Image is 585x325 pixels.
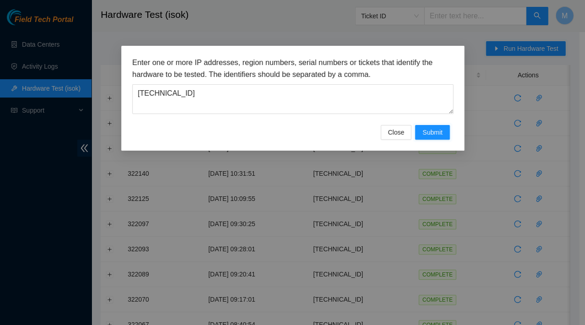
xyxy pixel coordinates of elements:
[387,127,404,137] span: Close
[132,84,453,114] textarea: [TECHNICAL_ID]
[380,125,411,140] button: Close
[415,125,450,140] button: Submit
[422,127,442,137] span: Submit
[132,57,453,80] h3: Enter one or more IP addresses, region numbers, serial numbers or tickets that identify the hardw...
